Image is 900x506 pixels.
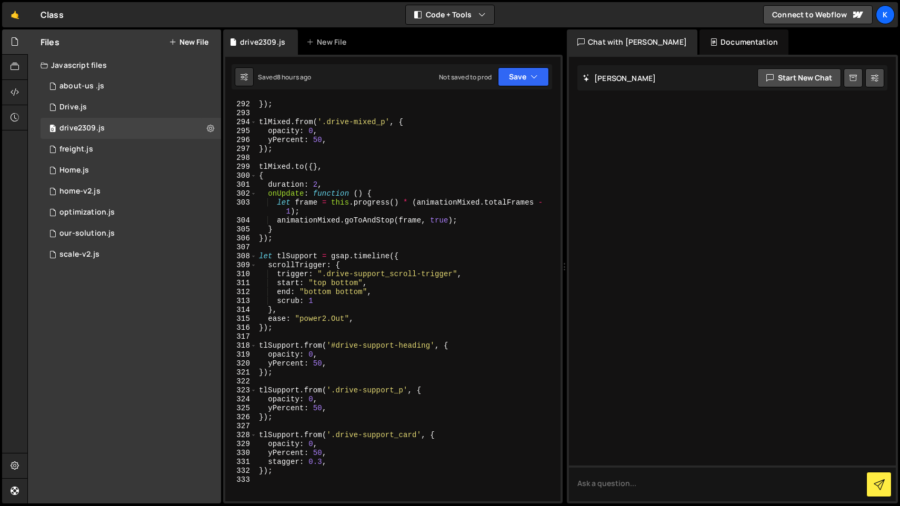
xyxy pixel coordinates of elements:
[763,5,873,24] a: Connect to Webflow
[225,377,257,386] div: 322
[225,332,257,341] div: 317
[258,73,312,82] div: Saved
[225,234,257,243] div: 306
[2,2,28,27] a: 🤙
[225,467,257,475] div: 332
[406,5,494,24] button: Code + Tools
[225,449,257,458] div: 330
[225,440,257,449] div: 329
[41,223,221,244] div: 6044/19293.js
[498,67,549,86] button: Save
[757,68,841,87] button: Start new chat
[28,55,221,76] div: Javascript files
[59,208,115,217] div: optimization.js
[59,145,93,154] div: freight.js
[439,73,492,82] div: Not saved to prod
[225,109,257,118] div: 293
[169,38,208,46] button: New File
[59,166,89,175] div: Home.js
[240,37,285,47] div: drive2309.js
[225,100,257,109] div: 292
[41,160,221,181] div: 6044/11375.js
[567,29,697,55] div: Chat with [PERSON_NAME]
[225,368,257,377] div: 321
[306,37,351,47] div: New File
[41,97,221,118] div: 6044/13107.js
[41,36,59,48] h2: Files
[59,124,105,133] div: drive2309.js
[225,136,257,145] div: 296
[225,323,257,332] div: 316
[41,181,221,202] div: 6044/37913.js
[225,404,257,413] div: 325
[41,118,221,139] div: 6044/47149.js
[225,252,257,261] div: 308
[225,359,257,368] div: 320
[225,350,257,359] div: 319
[583,73,656,83] h2: [PERSON_NAME]
[41,202,221,223] div: 6044/13210.js
[225,189,257,198] div: 302
[277,73,312,82] div: 8 hours ago
[876,5,895,24] a: K
[49,125,56,134] span: 0
[41,139,221,160] div: 6044/19487.js
[225,386,257,395] div: 323
[59,103,87,112] div: Drive.js
[699,29,788,55] div: Documentation
[225,145,257,154] div: 297
[225,458,257,467] div: 331
[41,76,221,97] div: 6044/13421.js
[59,229,115,238] div: our-solution.js
[225,171,257,180] div: 300
[59,250,99,259] div: scale-v2.js
[225,279,257,288] div: 311
[225,288,257,297] div: 312
[225,163,257,171] div: 299
[41,8,64,21] div: Class
[225,127,257,136] div: 295
[225,180,257,189] div: 301
[225,243,257,252] div: 307
[225,395,257,404] div: 324
[225,261,257,270] div: 309
[225,216,257,225] div: 304
[225,270,257,279] div: 310
[59,187,101,196] div: home-v2.js
[225,306,257,315] div: 314
[225,413,257,422] div: 326
[225,431,257,440] div: 328
[225,315,257,323] div: 315
[225,118,257,127] div: 294
[225,198,257,216] div: 303
[59,82,104,91] div: about-us .js
[225,422,257,431] div: 327
[225,475,257,484] div: 333
[41,244,221,265] div: 6044/27934.js
[225,297,257,306] div: 313
[225,225,257,234] div: 305
[225,341,257,350] div: 318
[225,154,257,163] div: 298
